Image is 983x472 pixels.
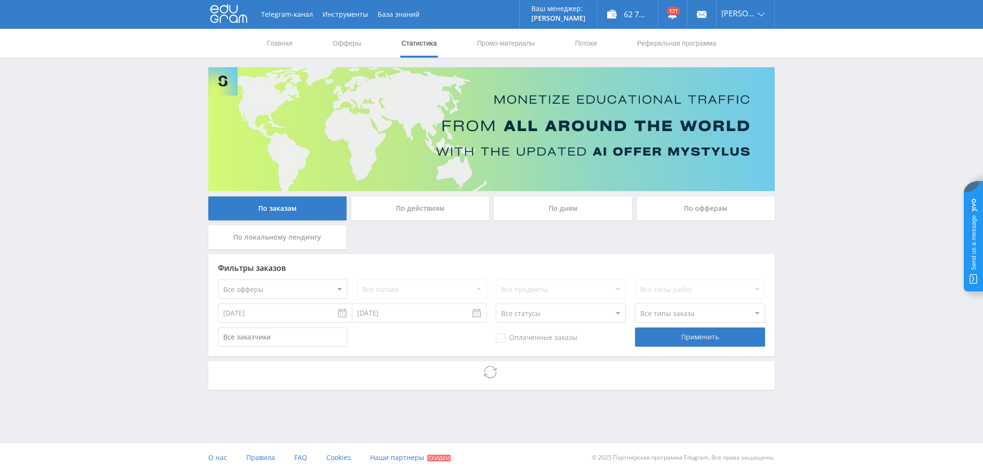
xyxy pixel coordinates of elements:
div: По локальному лендингу [208,225,347,249]
div: По офферам [637,196,775,220]
div: Применить [635,327,765,347]
a: Потоки [574,29,598,58]
span: Наши партнеры [370,453,424,462]
img: Banner [208,67,775,191]
a: FAQ [294,443,307,472]
a: Главная [266,29,293,58]
span: Правила [246,453,275,462]
span: О нас [208,453,227,462]
a: Статистика [400,29,438,58]
a: Cookies [326,443,351,472]
span: Скидки [427,455,451,461]
span: [PERSON_NAME] [721,10,755,17]
a: Правила [246,443,275,472]
input: Все заказчики [218,327,348,347]
div: По дням [494,196,632,220]
a: Промо-материалы [476,29,536,58]
a: Офферы [332,29,362,58]
p: [PERSON_NAME] [531,14,586,22]
span: Cookies [326,453,351,462]
span: FAQ [294,453,307,462]
a: О нас [208,443,227,472]
a: Реферальная программа [636,29,717,58]
p: Ваш менеджер: [531,5,586,12]
div: По заказам [208,196,347,220]
a: Наши партнеры Скидки [370,443,451,472]
div: © 2025 Партнёрская программа Edugram. Все права защищены. [496,443,775,472]
span: Оплаченные заказы [496,333,577,343]
div: По действиям [351,196,490,220]
div: Фильтры заказов [218,264,765,272]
